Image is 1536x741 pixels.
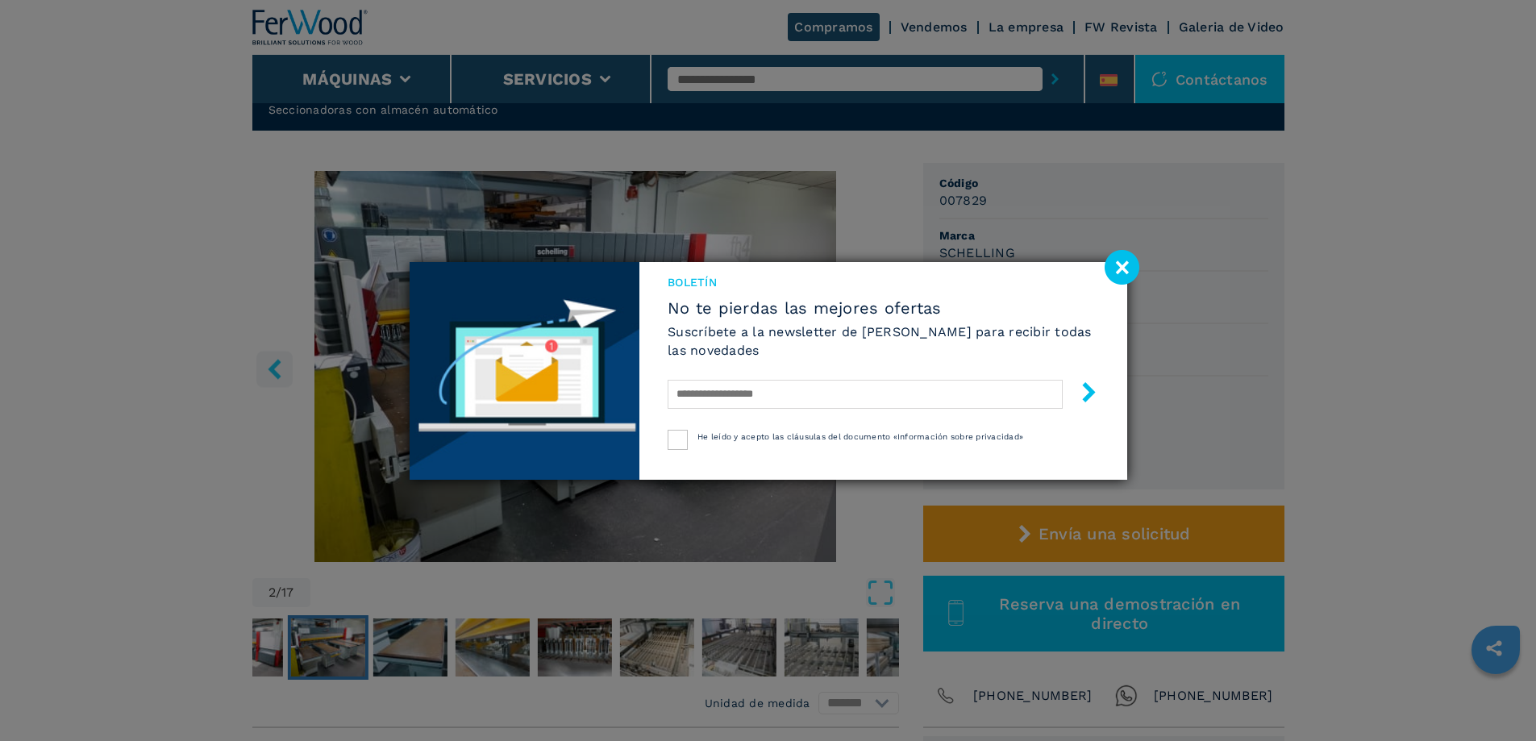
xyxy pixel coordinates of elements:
[1063,376,1099,414] button: submit-button
[668,274,1098,290] span: Boletín
[668,323,1098,360] h6: Suscríbete a la newsletter de [PERSON_NAME] para recibir todas las novedades
[668,298,1098,318] span: No te pierdas las mejores ofertas
[410,262,640,480] img: Newsletter image
[697,432,1023,441] span: He leído y acepto las cláusulas del documento «Información sobre privacidad»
